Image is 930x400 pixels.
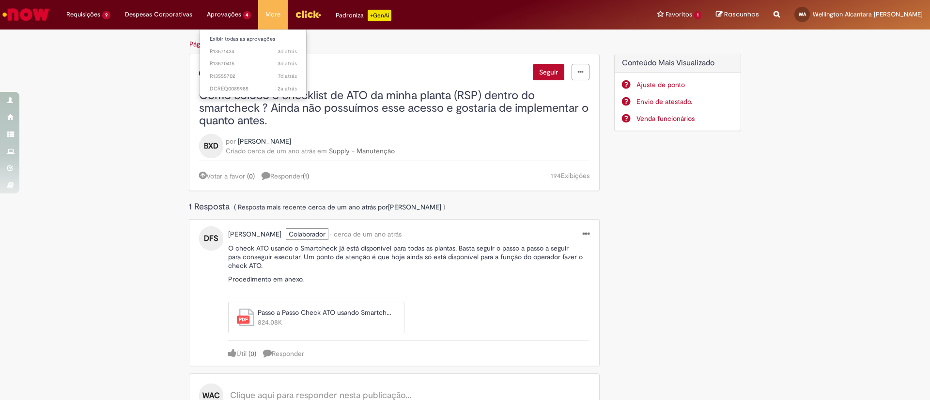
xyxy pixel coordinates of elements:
span: Wellington Alcantara [PERSON_NAME] [813,10,923,18]
span: DCREQ0085985 [210,85,297,93]
p: Procedimento em anexo. [228,275,589,283]
time: 25/06/2024 14:57:45 [334,230,402,238]
span: cerca de um ano atrás [334,230,402,238]
span: Criado [226,147,246,155]
a: Diego Fernando Silva perfil [388,202,441,212]
span: R13571434 [210,48,297,56]
span: 9 [102,11,110,19]
button: Seguir [533,64,564,80]
span: ( ) [247,172,255,180]
span: Rascunhos [724,10,759,19]
a: Votar a favor [199,172,245,180]
a: Supply - Manutenção [329,147,395,155]
span: Colaborador [286,228,328,240]
span: Responder [262,172,309,180]
span: ( ) [303,172,309,180]
span: Diego Fernando Silva perfil [388,203,441,211]
a: Página inicial [189,40,228,48]
span: por [226,137,236,146]
a: Aberto R13571434 : [200,46,307,57]
a: Útil [228,349,247,358]
a: WAC [199,390,223,399]
a: 1 respostas, clique para responder [262,171,314,181]
a: Aberto DCREQ0085985 : [200,84,307,94]
a: Responder [263,349,304,358]
span: 194 [551,171,561,180]
a: Envio de atestado. [636,97,734,106]
span: Exibições [561,171,589,180]
span: 3d atrás [278,48,297,55]
span: ( Resposta mais recente por [234,203,445,211]
a: menu Ações [583,229,589,239]
a: Diego Fernando Silva perfil [228,229,281,239]
span: R13570415 [210,60,297,68]
a: menu Ações [572,64,589,80]
span: 0 [249,172,253,180]
ul: Aprovações [200,29,307,97]
span: WA [799,11,806,17]
span: Despesas Corporativas [125,10,192,19]
h2: Conteúdo Mais Visualizado [622,59,734,68]
span: 1 Resposta [189,201,232,212]
span: ( ) [248,349,256,358]
a: Aberto R13570415 : [200,59,307,69]
div: Padroniza [336,10,391,21]
a: BXD [199,141,223,149]
a: Aberto R13555702 : [200,71,307,82]
a: Bruno Ximenes De Abreu perfil [238,136,291,146]
p: O check ATO usando o Smartcheck já está disponível para todas as plantas. Basta seguir o passo a ... [228,244,589,270]
a: Exibir todas as aprovações [200,34,307,44]
span: BXD [204,138,218,154]
span: O download do anexo Passo a Passo Check ATO usando Smartcheck.pdf tem 824.08K de tamanho. [255,308,392,329]
a: DFS [199,233,223,242]
span: DFS [204,231,218,246]
span: 2a atrás [278,85,297,92]
span: Requisições [66,10,100,19]
span: Passo a Passo Check ATO usando Smartcheck.pdf [258,308,392,317]
span: 1 [694,11,701,19]
span: R13555702 [210,73,297,80]
img: ServiceNow [1,5,51,24]
span: More [265,10,280,19]
time: 22/09/2025 14:57:20 [278,73,297,80]
span: cerca de um ano atrás [248,147,315,155]
img: click_logo_yellow_360x200.png [295,7,321,21]
span: 0 [250,349,254,358]
time: 26/09/2025 16:06:36 [278,48,297,55]
span: 1 [305,172,307,180]
span: cerca de um ano atrás [308,203,376,211]
a: Ajuste de ponto [636,80,734,89]
span: • [330,230,332,238]
span: arquivo [236,308,255,329]
span: 3d atrás [278,60,297,67]
time: 26/09/2025 12:25:49 [278,60,297,67]
a: Venda funcionários [636,114,734,123]
span: Favoritos [666,10,692,19]
span: 7d atrás [278,73,297,80]
div: Conteúdo Mais Visualizado [614,54,742,132]
a: Rascunhos [716,10,759,19]
p: +GenAi [368,10,391,21]
span: em [317,147,327,155]
span: 4 [243,11,251,19]
time: 22/01/2024 17:12:25 [278,85,297,92]
span: 824.08K [258,317,392,327]
span: Como coloco o checklist de ATO da minha planta (RSP) dentro do smartcheck ? Ainda não possuímos e... [199,88,589,129]
span: ) [443,203,445,211]
span: Aprovações [207,10,241,19]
